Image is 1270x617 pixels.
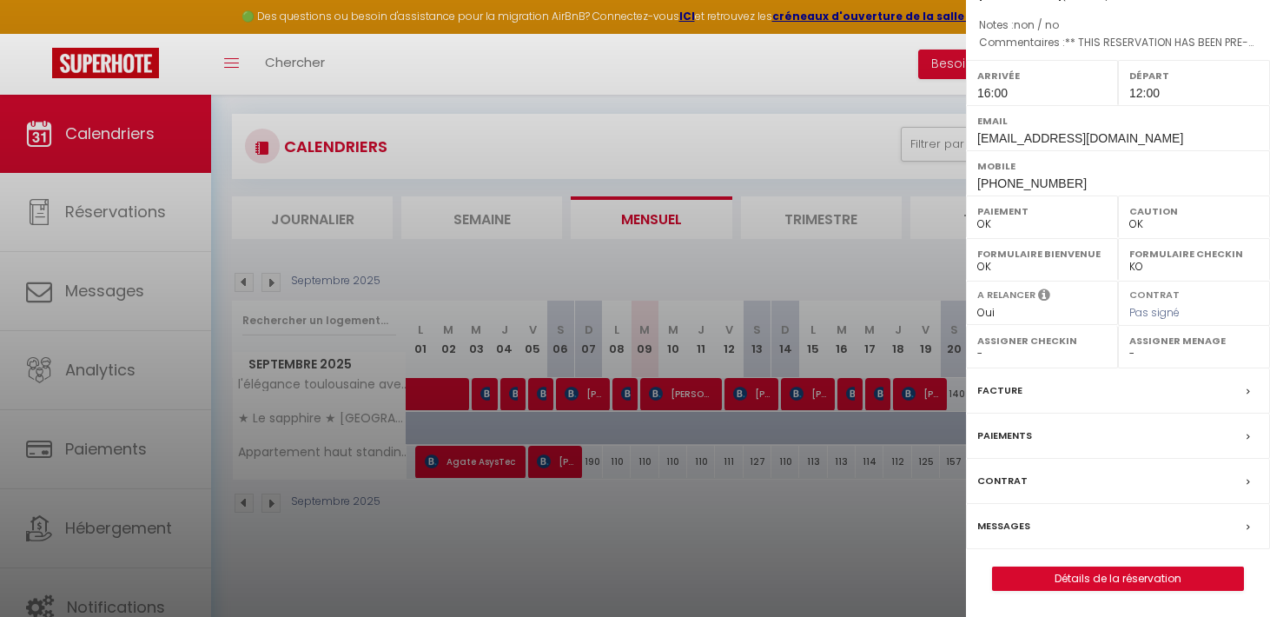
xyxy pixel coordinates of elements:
[1129,288,1180,299] label: Contrat
[977,288,1035,302] label: A relancer
[979,17,1257,34] p: Notes :
[1129,202,1259,220] label: Caution
[1129,67,1259,84] label: Départ
[977,517,1030,535] label: Messages
[977,332,1107,349] label: Assigner Checkin
[1129,86,1160,100] span: 12:00
[979,34,1257,51] p: Commentaires :
[993,567,1243,590] a: Détails de la réservation
[1129,332,1259,349] label: Assigner Menage
[977,427,1032,445] label: Paiements
[14,7,66,59] button: Ouvrir le widget de chat LiveChat
[1129,245,1259,262] label: Formulaire Checkin
[977,67,1107,84] label: Arrivée
[1038,288,1050,307] i: Sélectionner OUI si vous souhaiter envoyer les séquences de messages post-checkout
[1014,17,1059,32] span: non / no
[992,567,1244,591] button: Détails de la réservation
[977,131,1183,145] span: [EMAIL_ADDRESS][DOMAIN_NAME]
[977,176,1087,190] span: [PHONE_NUMBER]
[977,157,1259,175] label: Mobile
[1129,305,1180,320] span: Pas signé
[977,472,1028,490] label: Contrat
[977,202,1107,220] label: Paiement
[977,381,1022,400] label: Facture
[977,86,1008,100] span: 16:00
[977,245,1107,262] label: Formulaire Bienvenue
[977,112,1259,129] label: Email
